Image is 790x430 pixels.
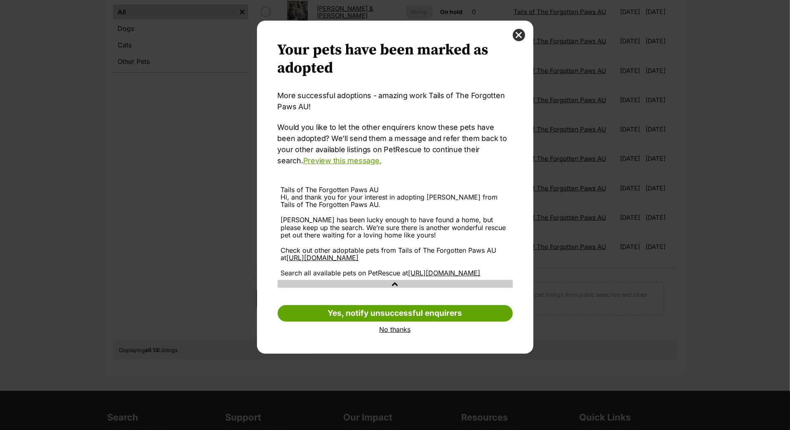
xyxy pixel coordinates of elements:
a: Yes, notify unsuccessful enquirers [278,305,513,322]
h2: Your pets have been marked as adopted [278,41,513,78]
div: Hi, and thank you for your interest in adopting [PERSON_NAME] from Tails of The Forgotten Paws AU... [281,193,509,277]
a: Preview this message. [303,156,382,165]
a: [URL][DOMAIN_NAME] [287,254,359,262]
button: close [513,29,525,41]
a: [URL][DOMAIN_NAME] [408,269,481,277]
span: Tails of The Forgotten Paws AU [281,186,379,194]
a: No thanks [278,326,513,333]
p: More successful adoptions - amazing work Tails of The Forgotten Paws AU! [278,90,513,112]
p: Would you like to let the other enquirers know these pets have been adopted? We’ll send them a me... [278,122,513,166]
